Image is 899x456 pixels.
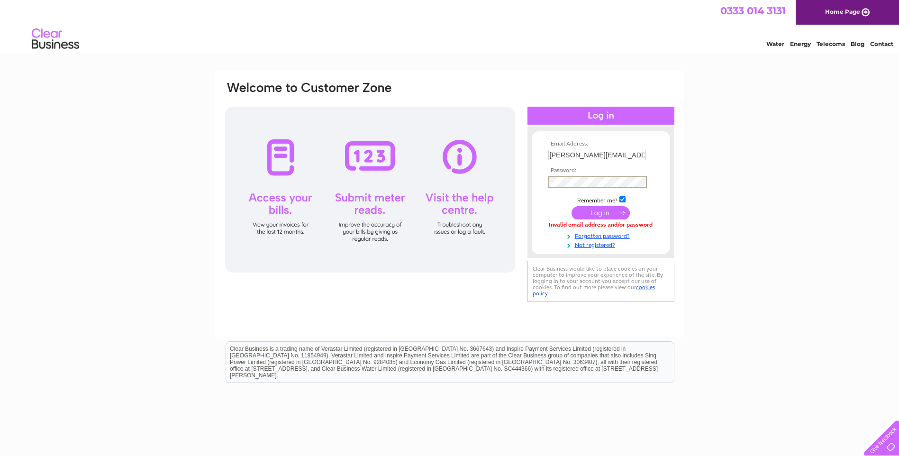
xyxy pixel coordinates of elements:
[546,195,656,204] td: Remember me?
[226,5,674,46] div: Clear Business is a trading name of Verastar Limited (registered in [GEOGRAPHIC_DATA] No. 3667643...
[527,261,674,302] div: Clear Business would like to place cookies on your computer to improve your experience of the sit...
[766,40,784,47] a: Water
[572,206,630,219] input: Submit
[546,167,656,174] th: Password:
[548,240,656,249] a: Not registered?
[31,25,80,54] img: logo.png
[548,231,656,240] a: Forgotten password?
[533,284,655,297] a: cookies policy
[720,5,786,17] a: 0333 014 3131
[817,40,845,47] a: Telecoms
[548,222,654,228] div: Invalid email address and/or password
[546,141,656,147] th: Email Address:
[790,40,811,47] a: Energy
[870,40,893,47] a: Contact
[851,40,864,47] a: Blog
